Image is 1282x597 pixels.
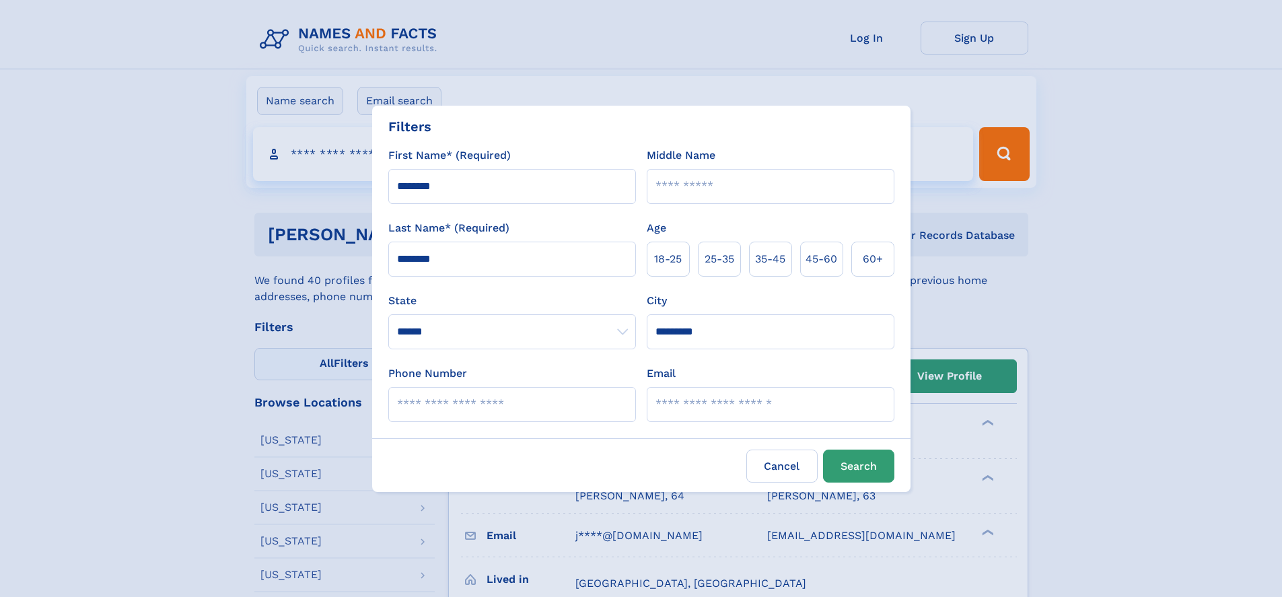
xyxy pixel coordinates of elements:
button: Search [823,450,894,483]
span: 35‑45 [755,251,785,267]
span: 25‑35 [705,251,734,267]
span: 18‑25 [654,251,682,267]
label: City [647,293,667,309]
label: Last Name* (Required) [388,220,509,236]
div: Filters [388,116,431,137]
label: State [388,293,636,309]
label: Age [647,220,666,236]
label: Middle Name [647,147,715,164]
label: Cancel [746,450,818,483]
span: 60+ [863,251,883,267]
label: Phone Number [388,365,467,382]
label: First Name* (Required) [388,147,511,164]
span: 45‑60 [806,251,837,267]
label: Email [647,365,676,382]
